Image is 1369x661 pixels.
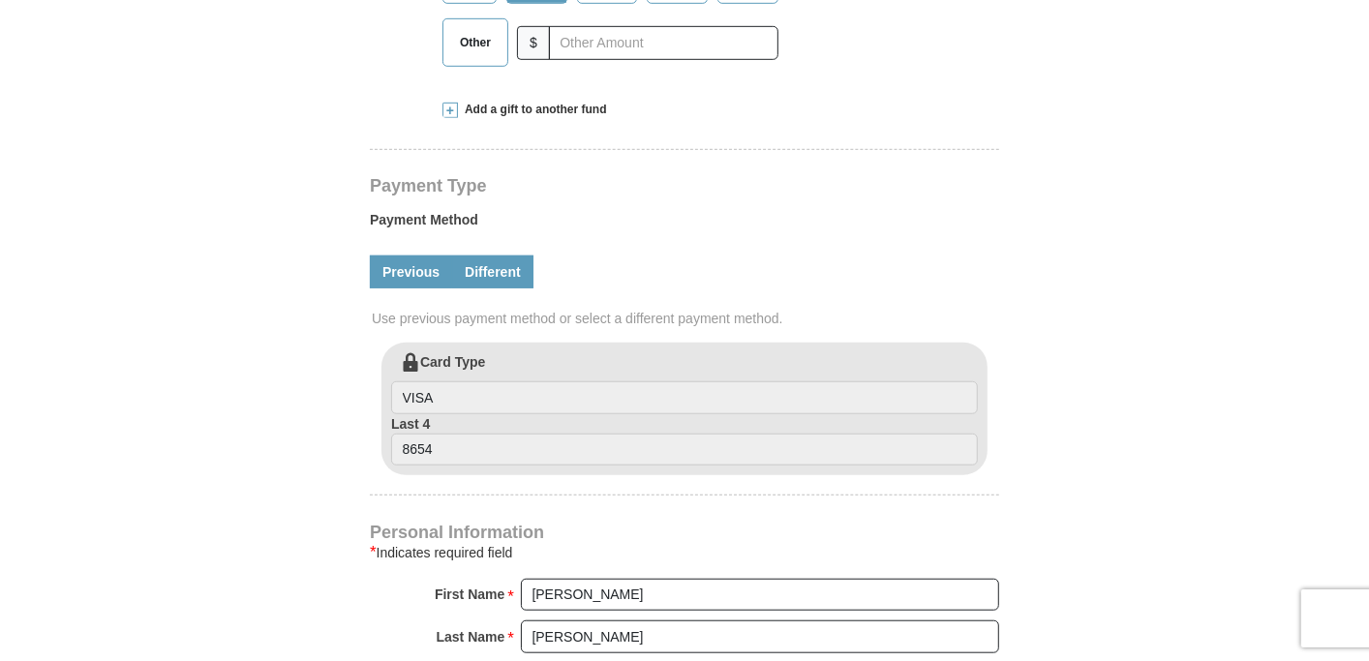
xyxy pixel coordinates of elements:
[435,581,504,608] strong: First Name
[370,255,452,288] a: Previous
[450,28,501,57] span: Other
[370,210,999,239] label: Payment Method
[372,309,1001,328] span: Use previous payment method or select a different payment method.
[391,434,978,466] input: Last 4
[370,178,999,194] h4: Payment Type
[549,26,778,60] input: Other Amount
[391,414,978,466] label: Last 4
[391,381,978,414] input: Card Type
[458,102,607,118] span: Add a gift to another fund
[370,525,999,540] h4: Personal Information
[517,26,550,60] span: $
[437,623,505,650] strong: Last Name
[391,352,978,414] label: Card Type
[370,541,999,564] div: Indicates required field
[452,255,533,288] a: Different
